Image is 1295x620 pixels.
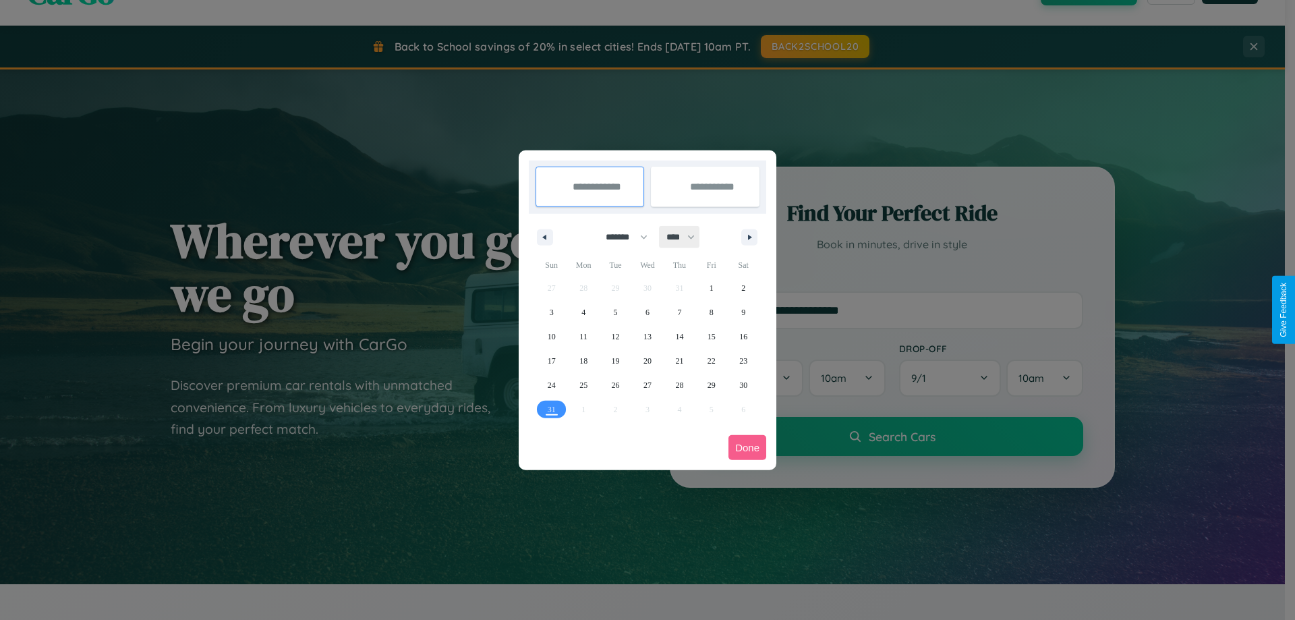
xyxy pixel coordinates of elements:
[536,254,567,276] span: Sun
[548,349,556,373] span: 17
[631,373,663,397] button: 27
[536,325,567,349] button: 10
[567,349,599,373] button: 18
[631,349,663,373] button: 20
[695,276,727,300] button: 1
[548,397,556,422] span: 31
[695,325,727,349] button: 15
[579,373,587,397] span: 25
[631,300,663,325] button: 6
[695,254,727,276] span: Fri
[612,349,620,373] span: 19
[536,373,567,397] button: 24
[695,349,727,373] button: 22
[548,373,556,397] span: 24
[664,373,695,397] button: 28
[631,325,663,349] button: 13
[579,325,587,349] span: 11
[612,325,620,349] span: 12
[708,325,716,349] span: 15
[536,300,567,325] button: 3
[600,349,631,373] button: 19
[643,349,652,373] span: 20
[708,373,716,397] span: 29
[710,300,714,325] span: 8
[728,373,759,397] button: 30
[677,300,681,325] span: 7
[612,373,620,397] span: 26
[550,300,554,325] span: 3
[739,325,747,349] span: 16
[536,349,567,373] button: 17
[739,349,747,373] span: 23
[600,325,631,349] button: 12
[600,254,631,276] span: Tue
[631,254,663,276] span: Wed
[581,300,585,325] span: 4
[1279,283,1288,337] div: Give Feedback
[728,254,759,276] span: Sat
[664,300,695,325] button: 7
[664,349,695,373] button: 21
[741,276,745,300] span: 2
[739,373,747,397] span: 30
[695,300,727,325] button: 8
[675,325,683,349] span: 14
[643,373,652,397] span: 27
[664,325,695,349] button: 14
[548,325,556,349] span: 10
[567,325,599,349] button: 11
[708,349,716,373] span: 22
[728,300,759,325] button: 9
[536,397,567,422] button: 31
[567,373,599,397] button: 25
[675,349,683,373] span: 21
[600,373,631,397] button: 26
[645,300,650,325] span: 6
[614,300,618,325] span: 5
[664,254,695,276] span: Thu
[675,373,683,397] span: 28
[567,300,599,325] button: 4
[579,349,587,373] span: 18
[741,300,745,325] span: 9
[695,373,727,397] button: 29
[728,325,759,349] button: 16
[600,300,631,325] button: 5
[728,435,766,460] button: Done
[728,276,759,300] button: 2
[710,276,714,300] span: 1
[567,254,599,276] span: Mon
[728,349,759,373] button: 23
[643,325,652,349] span: 13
